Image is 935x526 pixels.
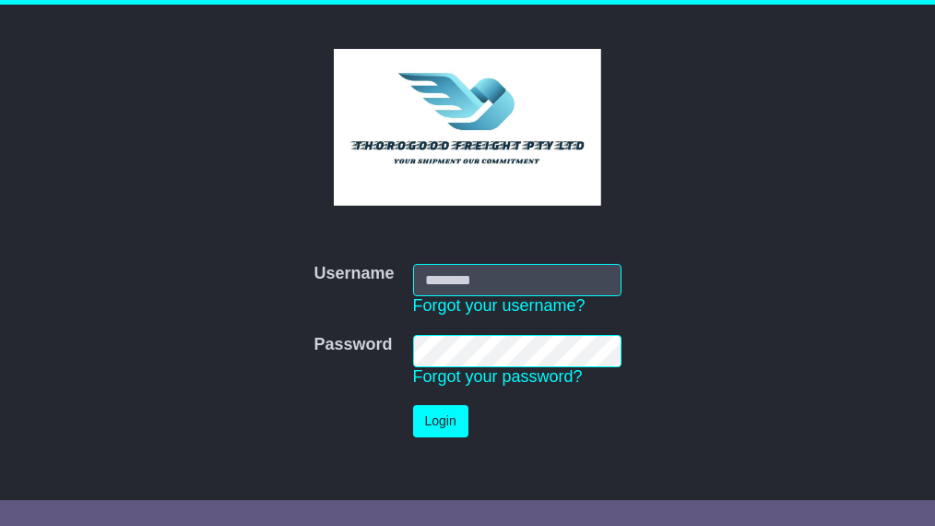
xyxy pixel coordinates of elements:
[413,296,586,315] a: Forgot your username?
[413,405,468,437] button: Login
[314,335,392,355] label: Password
[413,367,583,386] a: Forgot your password?
[314,264,394,284] label: Username
[334,49,602,206] img: Thorogood Freight Pty Ltd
